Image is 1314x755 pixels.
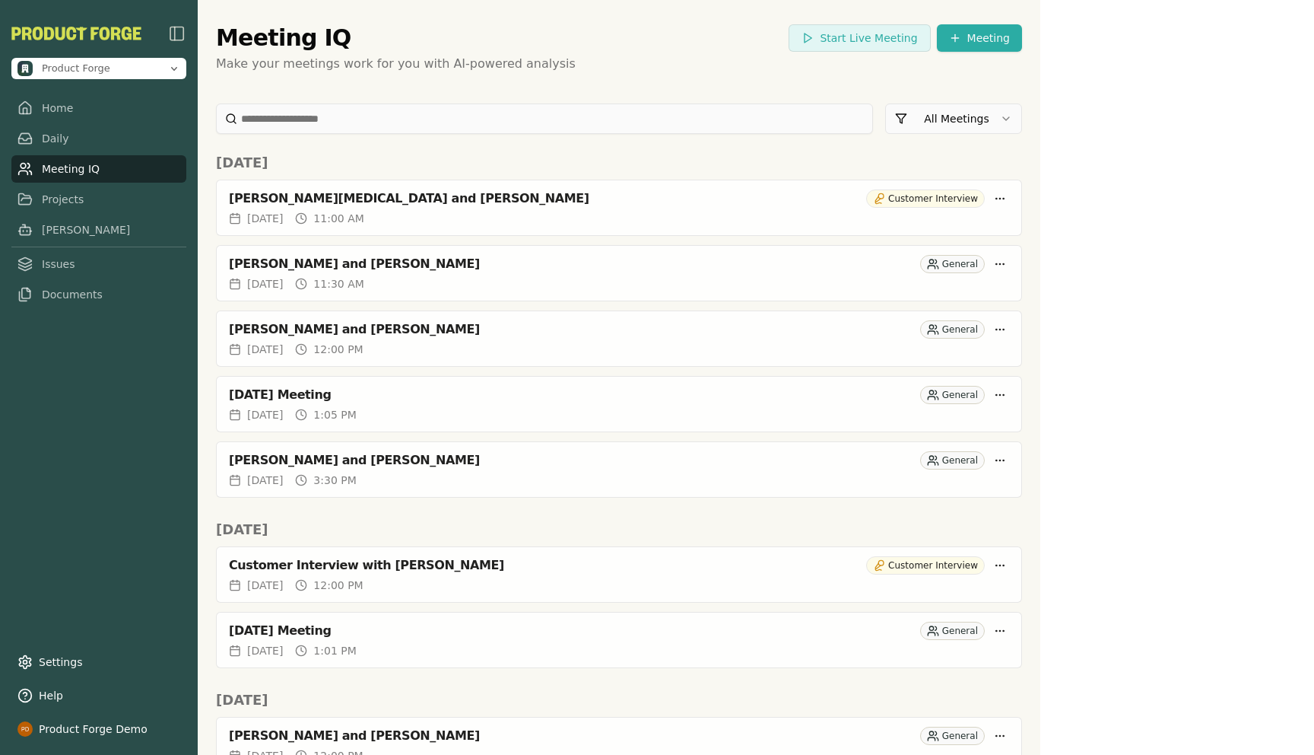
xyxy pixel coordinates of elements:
[11,281,186,308] a: Documents
[247,276,283,291] span: [DATE]
[937,24,1022,52] button: Meeting
[920,622,985,640] div: General
[991,727,1009,745] button: More options
[229,322,914,337] div: [PERSON_NAME] and [PERSON_NAME]
[313,342,363,357] span: 12:00 PM
[247,211,283,226] span: [DATE]
[216,180,1022,236] a: [PERSON_NAME][MEDICAL_DATA] and [PERSON_NAME]Customer Interview[DATE]11:00 AM
[17,61,33,76] img: Product Forge
[216,376,1022,432] a: [DATE] MeetingGeneral[DATE]1:05 PM
[920,451,985,470] div: General
[168,24,186,43] img: sidebar
[11,186,186,213] a: Projects
[216,441,1022,498] a: [PERSON_NAME] and [PERSON_NAME]General[DATE]3:30 PM
[11,648,186,676] a: Settings
[11,27,141,40] button: PF-Logo
[216,24,351,52] h1: Meeting IQ
[216,311,1022,367] a: [PERSON_NAME] and [PERSON_NAME]General[DATE]12:00 PM
[216,690,1022,711] h2: [DATE]
[11,682,186,709] button: Help
[11,250,186,278] a: Issues
[216,152,1022,174] h2: [DATE]
[229,558,860,573] div: Customer Interview with [PERSON_NAME]
[313,211,363,226] span: 11:00 AM
[920,255,985,273] div: General
[313,473,356,488] span: 3:30 PM
[313,276,363,291] span: 11:30 AM
[313,407,356,422] span: 1:05 PM
[920,320,985,339] div: General
[11,94,186,122] a: Home
[11,715,186,743] button: Product Forge Demo
[247,643,283,658] span: [DATE]
[11,27,141,40] img: Product Forge
[229,728,914,744] div: [PERSON_NAME] and [PERSON_NAME]
[229,256,914,272] div: [PERSON_NAME] and [PERSON_NAME]
[247,407,283,422] span: [DATE]
[313,578,363,593] span: 12:00 PM
[42,62,110,75] span: Product Forge
[11,155,186,183] a: Meeting IQ
[247,578,283,593] span: [DATE]
[313,643,356,658] span: 1:01 PM
[17,722,33,737] img: profile
[991,622,1009,640] button: More options
[11,58,186,79] button: Open organization switcher
[216,180,1022,507] div: Meetings list
[991,255,1009,273] button: More options
[789,24,930,52] button: Start Live Meeting
[247,473,283,488] span: [DATE]
[216,519,1022,540] h2: [DATE]
[866,190,985,208] div: Customer Interview
[991,190,1009,208] button: More options
[229,191,860,206] div: [PERSON_NAME][MEDICAL_DATA] and [PERSON_NAME]
[229,623,914,639] div: [DATE] Meeting
[216,245,1022,301] a: [PERSON_NAME] and [PERSON_NAME]General[DATE]11:30 AM
[991,320,1009,339] button: More options
[866,556,985,575] div: Customer Interview
[229,387,914,403] div: [DATE] Meeting
[216,55,1022,73] p: Make your meetings work for you with AI-powered analysis
[216,546,1022,603] a: Customer Interview with [PERSON_NAME]Customer Interview[DATE]12:00 PM
[991,556,1009,575] button: More options
[920,386,985,404] div: General
[11,216,186,244] a: [PERSON_NAME]
[920,727,985,745] div: General
[216,612,1022,668] a: [DATE] MeetingGeneral[DATE]1:01 PM
[11,125,186,152] a: Daily
[991,386,1009,404] button: More options
[229,453,914,468] div: [PERSON_NAME] and [PERSON_NAME]
[991,451,1009,470] button: More options
[247,342,283,357] span: [DATE]
[216,546,1022,677] div: Meetings list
